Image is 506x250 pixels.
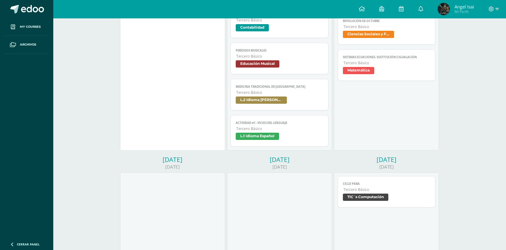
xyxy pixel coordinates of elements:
[236,121,323,125] span: Actividad #1 - Vicios del LenguaJe
[343,60,430,65] span: Tercero Básico
[236,90,323,95] span: Tercero Básico
[231,115,328,147] a: Actividad #1 - Vicios del LenguaJeTercero BásicoL.1 Idioma Español
[231,7,328,38] a: Libro Compras-VentasTercero BásicoContabilidad
[334,164,439,170] div: [DATE]
[343,19,430,23] span: Revolución de octubre
[227,164,332,170] div: [DATE]
[236,85,323,89] span: Medicina tradicional de [GEOGRAPHIC_DATA]
[236,126,323,131] span: Tercero Básico
[236,24,269,31] span: Contabilidad
[343,55,430,59] span: Sistemas ecuaciones: Sustitución e igualación
[343,182,430,186] span: Ciclo Para
[236,17,323,23] span: Tercero Básico
[5,36,48,54] a: Archivos
[338,176,436,207] a: Ciclo ParaTercero BásicoTIC´s Computación
[231,79,328,110] a: Medicina tradicional de [GEOGRAPHIC_DATA]Tercero BásicoL.2 Idioma [PERSON_NAME]
[236,60,279,68] span: Educación Musical
[334,155,439,164] div: [DATE]
[343,24,430,29] span: Tercero Básico
[343,194,388,201] span: TIC´s Computación
[20,24,41,29] span: My courses
[454,9,474,14] span: Mi Perfil
[343,187,430,192] span: Tercero Básico
[236,54,323,59] span: Tercero Básico
[120,155,225,164] div: [DATE]
[338,13,436,45] a: Revolución de octubreTercero BásicoCiencias Sociales y Formación Ciudadana
[343,67,374,74] span: Matemática
[20,42,36,47] span: Archivos
[17,242,40,246] span: Cerrar panel
[236,97,287,104] span: L.2 Idioma [PERSON_NAME]
[120,164,225,170] div: [DATE]
[454,4,474,10] span: Angel Isaí
[227,155,332,164] div: [DATE]
[231,43,328,74] a: Períodos musicalesTercero BásicoEducación Musical
[338,49,436,81] a: Sistemas ecuaciones: Sustitución e igualaciónTercero BásicoMatemática
[438,3,450,15] img: 9835d2eadcc5a2a494c96f8b3c9f0877.png
[236,133,279,140] span: L.1 Idioma Español
[236,49,323,52] span: Períodos musicales
[343,31,394,38] span: Ciencias Sociales y Formación Ciudadana
[5,18,48,36] a: My courses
